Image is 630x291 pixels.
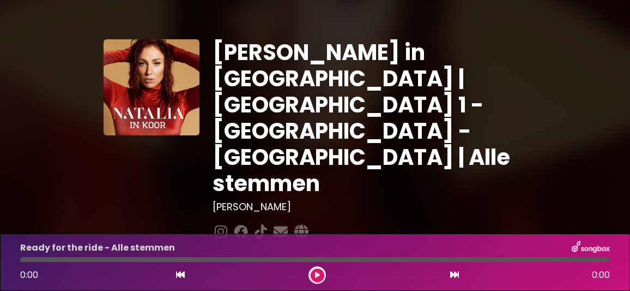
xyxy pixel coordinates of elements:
[572,241,610,255] img: songbox-logo-white.png
[213,39,526,197] h1: [PERSON_NAME] in [GEOGRAPHIC_DATA] | [GEOGRAPHIC_DATA] 1 - [GEOGRAPHIC_DATA] - [GEOGRAPHIC_DATA] ...
[213,201,526,213] h3: [PERSON_NAME]
[592,269,610,282] span: 0:00
[20,269,38,281] span: 0:00
[104,39,199,135] img: YTVS25JmS9CLUqXqkEhs
[20,241,175,254] p: Ready for the ride - Alle stemmen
